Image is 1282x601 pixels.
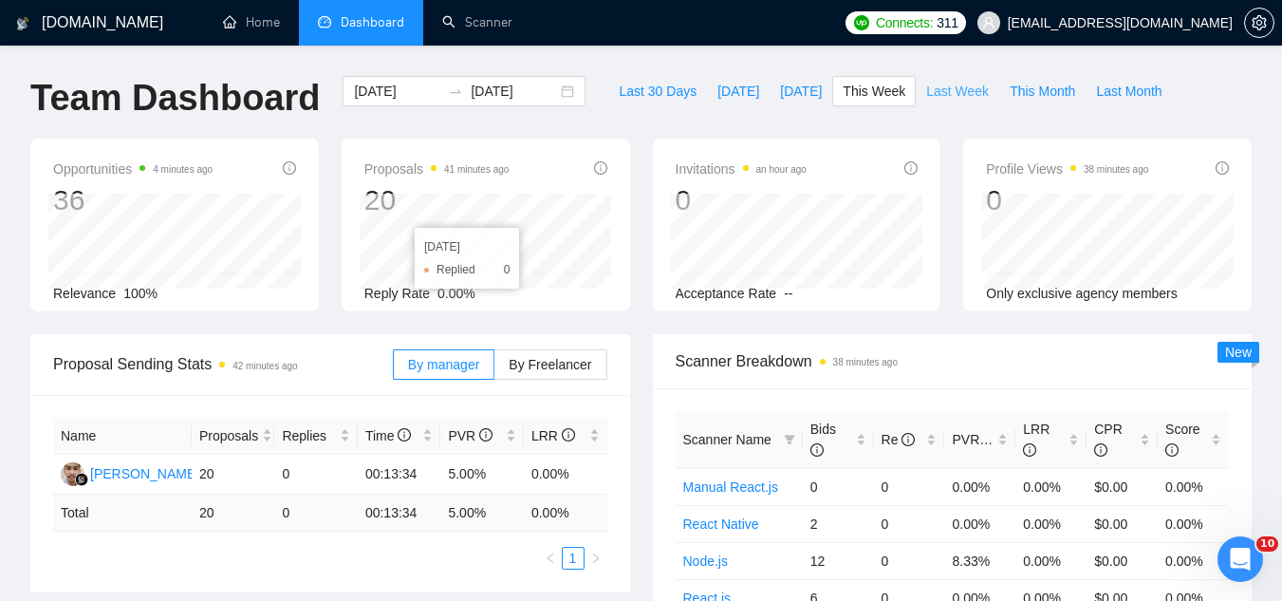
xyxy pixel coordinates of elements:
td: 0 [274,495,358,532]
span: Last Week [926,81,989,102]
h1: Team Dashboard [30,76,320,121]
td: 0 [874,542,945,579]
td: $0.00 [1087,505,1158,542]
div: 0 [986,182,1148,218]
button: Last Week [916,76,999,106]
td: 0.00% [524,455,607,495]
td: 0 [874,505,945,542]
td: 00:13:34 [358,455,441,495]
span: Acceptance Rate [676,286,777,301]
span: Proposals [364,158,510,180]
span: Opportunities [53,158,213,180]
div: [DATE] [424,237,510,256]
span: Bids [810,422,836,458]
span: to [448,84,463,99]
span: Time [365,428,411,443]
span: 311 [937,12,957,33]
button: Last 30 Days [608,76,707,106]
a: React Native [683,516,759,532]
button: This Week [832,76,916,106]
span: info-circle [1023,443,1036,457]
time: an hour ago [756,164,807,175]
th: Name [53,418,192,455]
time: 38 minutes ago [1084,164,1148,175]
td: Total [53,495,192,532]
a: 1 [563,548,584,569]
td: 20 [192,495,275,532]
div: 20 [364,182,510,218]
span: filter [780,425,799,454]
span: info-circle [479,428,492,441]
img: gigradar-bm.png [75,473,88,486]
td: 0.00% [1158,542,1229,579]
a: Manual React.js [683,479,778,495]
th: Proposals [192,418,275,455]
li: Next Page [585,547,607,570]
time: 42 minutes ago [232,361,297,371]
span: info-circle [904,161,918,175]
img: logo [16,9,29,39]
button: Last Month [1086,76,1172,106]
span: Proposals [199,425,258,446]
td: 0.00% [1015,542,1087,579]
div: [PERSON_NAME] [90,463,199,484]
span: 0 [504,260,511,279]
input: Start date [354,81,440,102]
span: PVR [448,428,492,443]
span: info-circle [594,161,607,175]
span: user [982,16,995,29]
a: setting [1244,15,1274,30]
td: 0.00% [1015,468,1087,505]
time: 41 minutes ago [444,164,509,175]
td: 0.00% [944,468,1015,505]
td: 2 [803,505,874,542]
td: 00:13:34 [358,495,441,532]
span: dashboard [318,15,331,28]
button: [DATE] [707,76,770,106]
span: swap-right [448,84,463,99]
span: Relevance [53,286,116,301]
a: Node.js [683,554,728,569]
li: Previous Page [539,547,562,570]
span: 10 [1256,536,1278,552]
span: -- [784,286,792,301]
td: 5.00 % [440,495,524,532]
iframe: Intercom live chat [1217,536,1263,582]
span: LRR [1023,422,1050,458]
td: 0.00% [1158,468,1229,505]
span: Reply Rate [364,286,430,301]
time: 4 minutes ago [153,164,213,175]
td: 0.00% [944,505,1015,542]
span: Re [882,432,916,447]
span: info-circle [1094,443,1107,457]
span: [DATE] [780,81,822,102]
button: left [539,547,562,570]
span: LRR [531,428,575,443]
span: PVR [952,432,996,447]
time: 38 minutes ago [833,357,898,367]
td: $0.00 [1087,468,1158,505]
button: right [585,547,607,570]
span: info-circle [810,443,824,457]
td: 5.00% [440,455,524,495]
li: 1 [562,547,585,570]
button: [DATE] [770,76,832,106]
span: Dashboard [341,14,404,30]
td: 0.00 % [524,495,607,532]
span: info-circle [901,433,915,446]
span: info-circle [398,428,411,441]
div: 36 [53,182,213,218]
span: 100% [123,286,158,301]
span: This Week [843,81,905,102]
span: Proposal Sending Stats [53,352,393,376]
span: info-circle [283,161,296,175]
td: 0 [803,468,874,505]
td: 0 [274,455,358,495]
td: 0.00% [1015,505,1087,542]
td: 0 [874,468,945,505]
a: searchScanner [442,14,512,30]
span: Last 30 Days [619,81,697,102]
th: Replies [274,418,358,455]
span: [DATE] [717,81,759,102]
span: By Freelancer [509,357,591,372]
